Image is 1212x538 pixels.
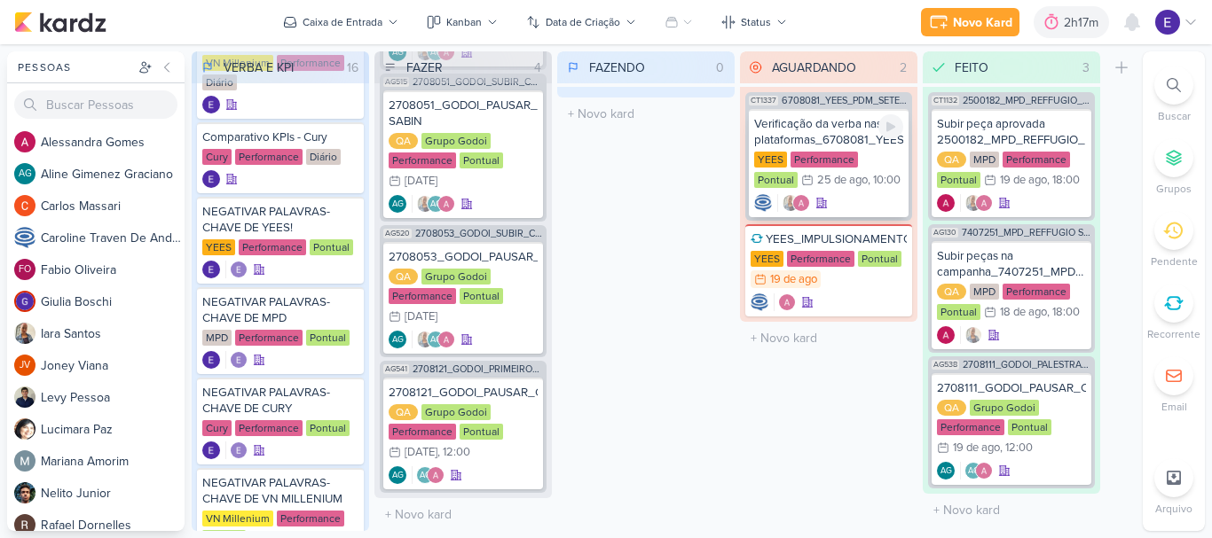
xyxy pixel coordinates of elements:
[937,419,1004,435] div: Performance
[421,133,491,149] div: Grupo Godoi
[415,229,543,238] span: 2708053_GODOI_SUBIR_CONTEUDO_SOCIAL_EM_PERFORMANCE_VITAL
[770,274,817,285] div: 19 de ago
[389,424,456,440] div: Performance
[202,149,232,165] div: Cury
[751,231,907,247] div: YEES_IMPULSIONAMENTO_SOCIAL
[787,251,854,267] div: Performance
[202,261,220,278] div: Criador(a): Eduardo Quaresma
[709,58,731,77] div: 0
[202,420,232,436] div: Cury
[14,59,135,75] div: Pessoas
[14,259,35,280] div: Fabio Oliveira
[937,248,1086,280] div: Subir peças na campanha_7407251_MPD_REFFUGIO SMART_CAMPANHA INVESTIDORES
[1064,13,1104,32] div: 2h17m
[14,355,35,376] div: Joney Viana
[430,336,442,345] p: AG
[239,239,306,255] div: Performance
[412,466,445,484] div: Colaboradores: Aline Gimenez Graciano, Alessandra Gomes
[41,484,185,503] div: N e l i t o J u n i o r
[744,325,914,351] input: + Novo kard
[405,311,437,323] div: [DATE]
[230,351,248,369] img: Eduardo Quaresma
[41,165,185,183] div: A l i n e G i m e n e z G r a c i a n o
[1147,326,1200,342] p: Recorrente
[230,261,248,278] img: Eduardo Quaresma
[868,175,901,186] div: , 10:00
[202,239,235,255] div: YEES
[41,324,185,343] div: I a r a S a n t o s
[412,195,455,213] div: Colaboradores: Iara Santos, Aline Gimenez Graciano, Alessandra Gomes
[41,356,185,375] div: J o n e y V i a n a
[41,292,185,311] div: G i u l i a B o s c h i
[392,336,404,345] p: AG
[932,228,958,238] span: AG130
[14,227,35,248] img: Caroline Traven De Andrade
[791,152,858,168] div: Performance
[277,511,344,526] div: Performance
[389,404,418,420] div: QA
[937,172,980,188] div: Pontual
[751,251,783,267] div: YEES
[14,131,35,152] img: Alessandra Gomes
[527,58,548,77] div: 4
[782,96,909,105] span: 6708081_YEES_PDM_SETEMBRO
[751,293,768,311] img: Caroline Traven De Andrade
[1075,58,1097,77] div: 3
[14,323,35,344] img: Iara Santos
[782,194,799,212] img: Iara Santos
[235,420,303,436] div: Performance
[14,514,35,535] img: Rafael Dornelles
[430,200,442,209] p: AG
[14,163,35,184] div: Aline Gimenez Graciano
[878,114,903,139] div: Ligar relógio
[405,175,437,187] div: [DATE]
[1047,175,1080,186] div: , 18:00
[953,13,1012,32] div: Novo Kard
[437,331,455,348] img: Alessandra Gomes
[937,152,966,168] div: QA
[963,360,1091,370] span: 2708111_GODOI_PALESTRA_VITAL
[202,511,273,526] div: VN Millenium
[953,442,1000,454] div: 19 de ago
[937,284,966,300] div: QA
[389,331,406,348] div: Criador(a): Aline Gimenez Graciano
[970,152,999,168] div: MPD
[202,96,220,113] img: Eduardo Quaresma
[202,330,232,346] div: MPD
[964,462,982,480] div: Aline Gimenez Graciano
[383,364,409,374] span: AG541
[1047,307,1080,318] div: , 18:00
[392,472,404,480] p: AG
[14,291,35,312] img: Giulia Boschi
[921,8,1019,36] button: Novo Kard
[412,331,455,348] div: Colaboradores: Iara Santos, Aline Gimenez Graciano, Alessandra Gomes
[858,251,901,267] div: Pontual
[460,152,503,168] div: Pontual
[14,482,35,503] img: Nelito Junior
[389,385,538,401] div: 2708121_GODOI_PAUSAR_CAMPANHA_ENEM_VITAL
[754,194,772,212] div: Criador(a): Caroline Traven De Andrade
[937,462,955,480] div: Aline Gimenez Graciano
[416,331,434,348] img: Iara Santos
[421,404,491,420] div: Grupo Godoi
[962,228,1091,238] span: 7407251_MPD_REFFUGIO SMART_CAMPANHA INVESTIDORES
[41,229,185,247] div: C a r o l i n e T r a v e n D e A n d r a d e
[389,466,406,484] div: Criador(a): Aline Gimenez Graciano
[416,466,434,484] div: Aline Gimenez Graciano
[960,326,982,344] div: Colaboradores: Iara Santos
[310,239,353,255] div: Pontual
[937,194,955,212] img: Alessandra Gomes
[14,195,35,216] img: Carlos Massari
[306,149,341,165] div: Diário
[413,364,543,374] span: 2708121_GODOI_PRIMEIRO_LUGAR_ENEM_VITAL
[420,472,431,480] p: AG
[437,447,470,458] div: , 12:00
[41,133,185,152] div: A l e s s a n d r a G o m e s
[427,466,445,484] img: Alessandra Gomes
[460,424,503,440] div: Pontual
[792,194,810,212] img: Alessandra Gomes
[749,96,778,105] span: CT1337
[383,229,412,238] span: AG520
[41,420,185,439] div: L u c i m a r a P a z
[937,116,1086,148] div: Subir peça aprovada 2500182_MPD_REFFUGIO_DESDOBRAMENTO_CRIATIVOS_V3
